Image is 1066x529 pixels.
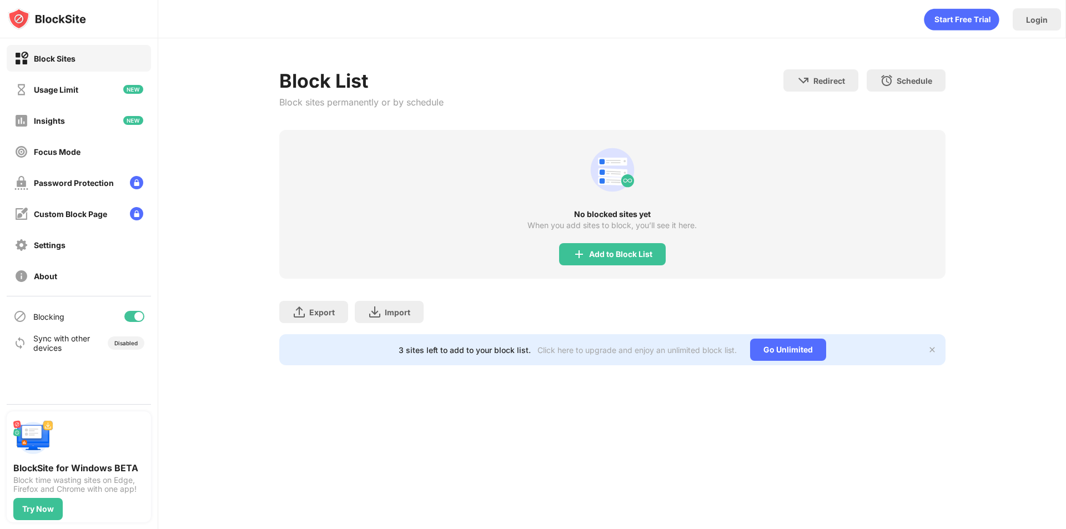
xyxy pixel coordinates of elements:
div: Block List [279,69,444,92]
div: About [34,271,57,281]
img: lock-menu.svg [130,207,143,220]
img: new-icon.svg [123,85,143,94]
div: Export [309,308,335,317]
div: Add to Block List [589,250,652,259]
div: Block Sites [34,54,76,63]
div: Import [385,308,410,317]
div: Block time wasting sites on Edge, Firefox and Chrome with one app! [13,476,144,493]
img: new-icon.svg [123,116,143,125]
div: Insights [34,116,65,125]
img: blocking-icon.svg [13,310,27,323]
div: Redirect [813,76,845,85]
div: Focus Mode [34,147,81,157]
div: Password Protection [34,178,114,188]
img: time-usage-off.svg [14,83,28,97]
div: animation [924,8,999,31]
div: When you add sites to block, you’ll see it here. [527,221,697,230]
div: Settings [34,240,66,250]
div: No blocked sites yet [279,210,946,219]
img: insights-off.svg [14,114,28,128]
img: password-protection-off.svg [14,176,28,190]
div: Usage Limit [34,85,78,94]
div: Block sites permanently or by schedule [279,97,444,108]
div: animation [586,143,639,197]
div: Schedule [897,76,932,85]
img: sync-icon.svg [13,336,27,350]
img: lock-menu.svg [130,176,143,189]
img: block-on.svg [14,52,28,66]
div: BlockSite for Windows BETA [13,462,144,473]
div: Go Unlimited [750,339,826,361]
img: settings-off.svg [14,238,28,252]
img: about-off.svg [14,269,28,283]
div: 3 sites left to add to your block list. [399,345,531,355]
img: customize-block-page-off.svg [14,207,28,221]
div: Custom Block Page [34,209,107,219]
div: Login [1026,15,1048,24]
div: Blocking [33,312,64,321]
img: push-desktop.svg [13,418,53,458]
div: Sync with other devices [33,334,90,352]
div: Disabled [114,340,138,346]
img: logo-blocksite.svg [8,8,86,30]
img: x-button.svg [928,345,937,354]
div: Click here to upgrade and enjoy an unlimited block list. [537,345,737,355]
div: Try Now [22,505,54,513]
img: focus-off.svg [14,145,28,159]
